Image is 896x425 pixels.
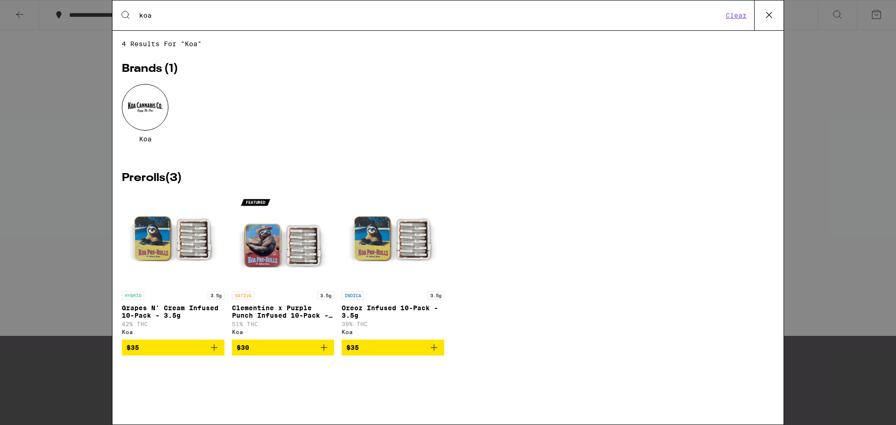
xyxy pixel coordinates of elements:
p: Oreoz Infused 10-Pack - 3.5g [342,304,444,319]
p: HYBRID [122,291,144,300]
div: Koa [232,329,335,335]
span: 4 results for "koa" [122,40,774,48]
span: Koa [139,135,152,143]
img: Koa - Grapes N' Cream Infused 10-Pack - 3.5g [126,193,220,286]
h2: Prerolls ( 3 ) [122,173,774,184]
a: Open page for Clementine x Purple Punch Infused 10-Pack - 3.5g from Koa [232,193,335,340]
p: 3.5g [317,291,334,300]
div: Koa [342,329,444,335]
p: Clementine x Purple Punch Infused 10-Pack - 3.5g [232,304,335,319]
p: 3.5g [427,291,444,300]
p: SATIVA [232,291,254,300]
input: Search for products & categories [139,11,723,20]
button: Add to bag [342,340,444,355]
p: 39% THC [342,321,444,327]
img: Koa - Oreoz Infused 10-Pack - 3.5g [346,193,440,286]
button: Clear [723,11,749,20]
span: $30 [237,344,249,351]
p: 3.5g [208,291,224,300]
p: 42% THC [122,321,224,327]
button: Add to bag [232,340,335,355]
p: 51% THC [232,321,335,327]
p: INDICA [342,291,364,300]
button: Add to bag [122,340,224,355]
span: $35 [346,344,359,351]
img: Koa - Clementine x Purple Punch Infused 10-Pack - 3.5g [236,193,329,286]
div: Koa [122,329,224,335]
span: $35 [126,344,139,351]
span: Help [21,7,40,15]
h2: Brands ( 1 ) [122,63,774,75]
a: Open page for Grapes N' Cream Infused 10-Pack - 3.5g from Koa [122,193,224,340]
a: Open page for Oreoz Infused 10-Pack - 3.5g from Koa [342,193,444,340]
p: Grapes N' Cream Infused 10-Pack - 3.5g [122,304,224,319]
